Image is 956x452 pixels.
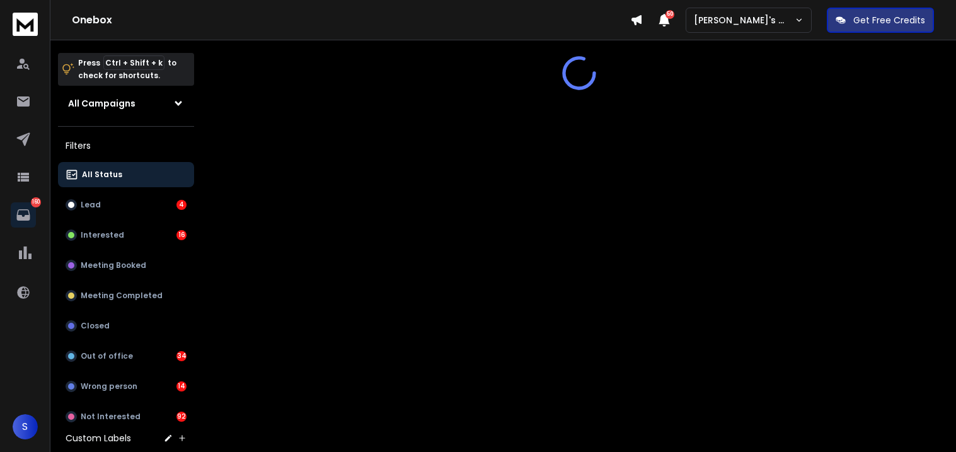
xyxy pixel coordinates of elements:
[58,253,194,278] button: Meeting Booked
[58,404,194,429] button: Not Interested92
[13,414,38,439] button: S
[58,374,194,399] button: Wrong person14
[58,283,194,308] button: Meeting Completed
[13,13,38,36] img: logo
[176,230,187,240] div: 16
[81,200,101,210] p: Lead
[81,381,137,391] p: Wrong person
[82,170,122,180] p: All Status
[827,8,934,33] button: Get Free Credits
[58,162,194,187] button: All Status
[853,14,925,26] p: Get Free Credits
[176,351,187,361] div: 34
[103,55,164,70] span: Ctrl + Shift + k
[694,14,795,26] p: [PERSON_NAME]'s Workspace
[58,192,194,217] button: Lead4
[58,344,194,369] button: Out of office34
[68,97,135,110] h1: All Campaigns
[81,260,146,270] p: Meeting Booked
[11,202,36,228] a: 160
[81,291,163,301] p: Meeting Completed
[665,10,674,19] span: 50
[72,13,630,28] h1: Onebox
[81,230,124,240] p: Interested
[58,223,194,248] button: Interested16
[66,432,131,444] h3: Custom Labels
[176,381,187,391] div: 14
[176,200,187,210] div: 4
[81,321,110,331] p: Closed
[81,351,133,361] p: Out of office
[58,313,194,339] button: Closed
[58,137,194,154] h3: Filters
[78,57,176,82] p: Press to check for shortcuts.
[58,91,194,116] button: All Campaigns
[31,197,41,207] p: 160
[81,412,141,422] p: Not Interested
[176,412,187,422] div: 92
